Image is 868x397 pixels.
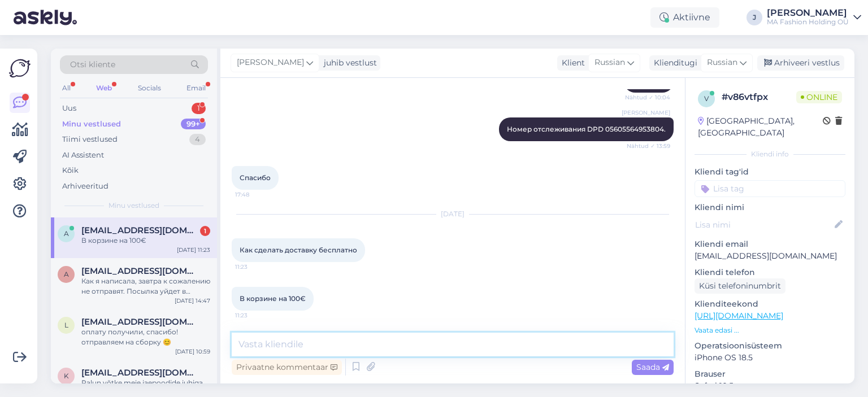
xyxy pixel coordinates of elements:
div: 1 [200,226,210,236]
div: [PERSON_NAME] [767,8,849,18]
div: Küsi telefoninumbrit [695,278,785,294]
div: Socials [136,81,163,95]
span: Otsi kliente [70,59,115,71]
span: karolyna.kivi@gmail.com [81,368,199,378]
span: alusik1000@gmail.com [81,225,199,235]
img: Askly Logo [9,58,31,79]
p: Brauser [695,368,845,380]
div: juhib vestlust [319,57,377,69]
div: Klienditugi [649,57,697,69]
div: [DATE] [232,209,674,219]
div: J [747,10,762,25]
div: Uus [62,103,76,114]
div: MA Fashion Holding OÜ [767,18,849,27]
div: 1 [192,103,206,114]
a: [PERSON_NAME]MA Fashion Holding OÜ [767,8,861,27]
div: AI Assistent [62,150,104,161]
div: В корзине на 100€ [81,235,210,246]
div: All [60,81,73,95]
p: Safari 18.5 [695,380,845,392]
a: [URL][DOMAIN_NAME] [695,311,783,321]
span: a.cherkashina1992@gmail.com [81,266,199,276]
p: Kliendi email [695,238,845,250]
input: Lisa tag [695,180,845,197]
span: a [64,229,69,238]
span: Как сделать доставку бесплатно [240,246,357,254]
div: Privaatne kommentaar [232,360,342,375]
span: В корзине на 100€ [240,294,306,303]
span: [PERSON_NAME] [622,108,670,117]
div: [DATE] 14:47 [175,296,210,305]
div: 99+ [181,119,206,130]
div: Aktiivne [650,7,719,28]
div: Kliendi info [695,149,845,159]
p: Kliendi tag'id [695,166,845,178]
p: iPhone OS 18.5 [695,352,845,364]
div: Tiimi vestlused [62,134,118,145]
div: 4 [189,134,206,145]
div: Minu vestlused [62,119,121,130]
p: Vaata edasi ... [695,325,845,335]
p: Klienditeekond [695,298,845,310]
div: # v86vtfpx [722,90,796,104]
span: k [64,372,69,380]
span: Saada [636,362,669,372]
span: 11:23 [235,311,277,320]
span: Номер отслеживания DPD 05605564953804. [507,125,666,133]
div: Klient [557,57,585,69]
span: [PERSON_NAME] [237,56,304,69]
span: Nähtud ✓ 10:04 [625,93,670,102]
span: Online [796,91,842,103]
div: оплату получили, спасибо! отправляем на сборку 😊 [81,327,210,347]
span: Nähtud ✓ 13:59 [627,142,670,150]
span: l [64,321,68,329]
p: [EMAIL_ADDRESS][DOMAIN_NAME] [695,250,845,262]
div: Kõik [62,165,79,176]
p: Kliendi telefon [695,267,845,278]
span: Спасибо [240,173,271,182]
span: a [64,270,69,278]
span: Minu vestlused [108,200,159,211]
div: Email [184,81,208,95]
input: Lisa nimi [695,219,832,231]
div: Arhiveeri vestlus [757,55,844,71]
span: 11:23 [235,263,277,271]
span: Russian [594,56,625,69]
span: Russian [707,56,737,69]
p: Operatsioonisüsteem [695,340,845,352]
div: Arhiveeritud [62,181,108,192]
div: Как я написала, завтра к сожалению не отправят. Посылка уйдет в четверг, я очень надеюсь что она ... [81,276,210,296]
div: [DATE] 10:59 [175,347,210,356]
div: [DATE] 11:23 [177,246,210,254]
div: [GEOGRAPHIC_DATA], [GEOGRAPHIC_DATA] [698,115,823,139]
span: larissauva@mail.ru [81,317,199,327]
div: Web [94,81,114,95]
span: 17:48 [235,190,277,199]
span: v [704,94,709,103]
p: Kliendi nimi [695,202,845,213]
